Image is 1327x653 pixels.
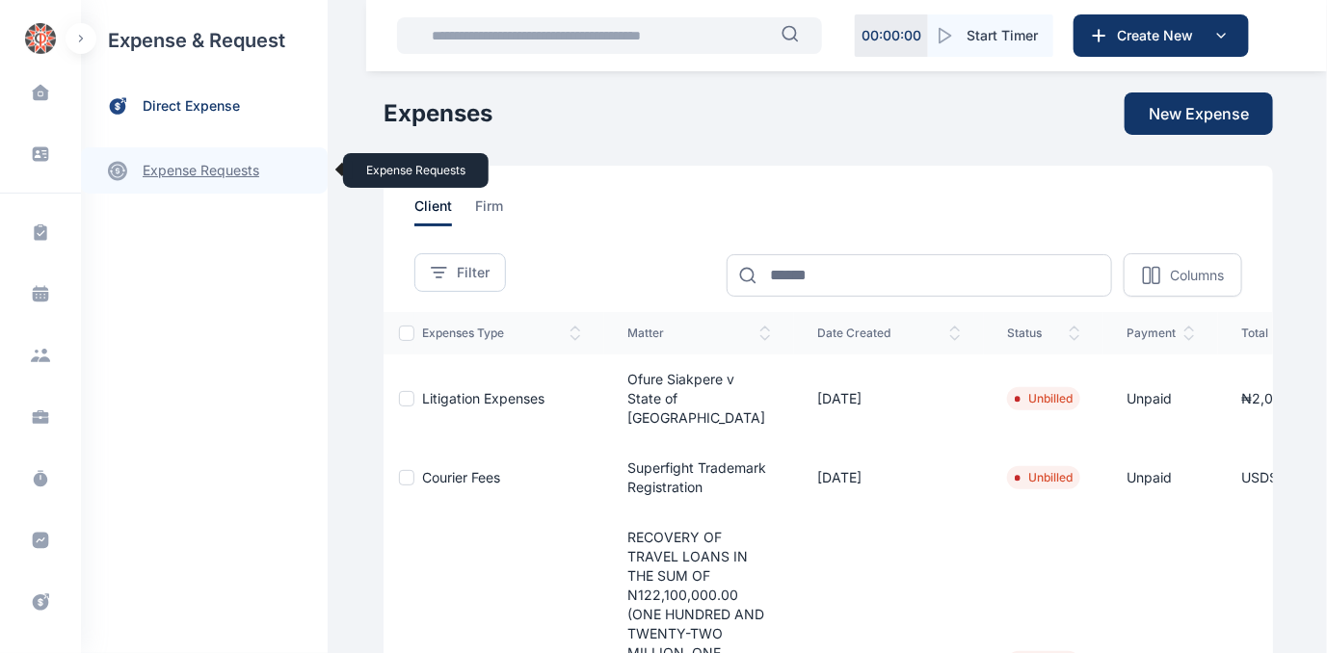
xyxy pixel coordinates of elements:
span: direct expense [143,96,240,117]
span: client [414,196,452,226]
span: firm [475,196,503,226]
p: 00 : 00 : 00 [862,26,921,45]
td: Ofure Siakpere v State of [GEOGRAPHIC_DATA] [604,354,794,443]
a: firm [475,196,526,226]
span: status [1007,326,1080,341]
button: Filter [414,253,506,292]
td: Superfight Trademark Registration [604,443,794,512]
div: expense requestsexpense requests [81,132,328,194]
a: direct expense [81,81,328,132]
h1: Expenses [384,98,492,129]
a: Courier Fees [422,469,500,485]
li: Unbilled [1015,470,1073,485]
td: Unpaid [1103,443,1218,512]
span: Create New [1109,26,1209,45]
li: Unbilled [1015,391,1073,406]
span: Filter [457,263,490,282]
button: New Expense [1125,92,1273,135]
button: Create New [1074,14,1249,57]
span: date created [817,326,961,341]
a: Litigation Expenses [422,390,544,406]
td: Unpaid [1103,354,1218,443]
span: New Expense [1149,102,1249,125]
td: [DATE] [794,354,984,443]
span: matter [627,326,771,341]
span: USD$190.00 [1241,469,1322,485]
a: client [414,196,475,226]
button: Start Timer [928,14,1053,57]
td: [DATE] [794,443,984,512]
span: payment [1127,326,1195,341]
button: Columns [1124,253,1242,297]
span: expenses type [422,326,581,341]
span: Start Timer [967,26,1038,45]
p: Columns [1170,266,1224,285]
a: expense requests [81,147,328,194]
